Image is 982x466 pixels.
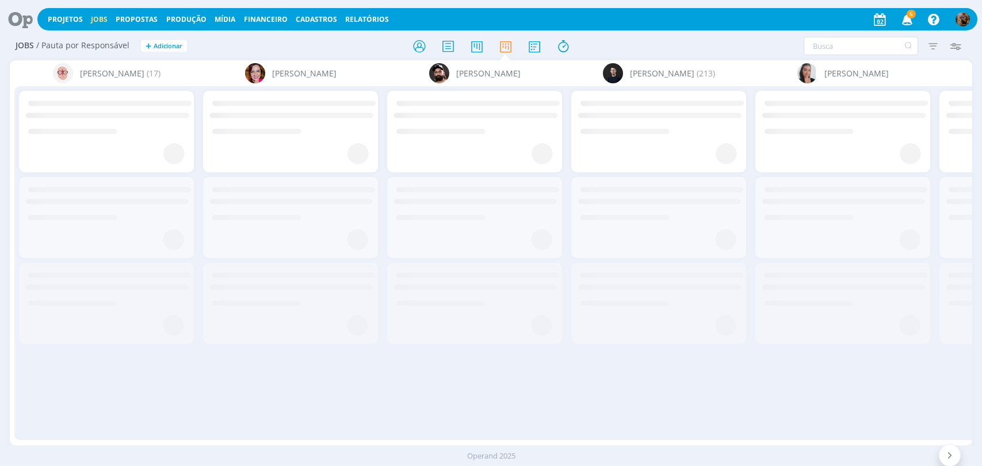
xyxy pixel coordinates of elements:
[456,67,521,79] span: [PERSON_NAME]
[697,67,715,79] span: (213)
[80,67,144,79] span: [PERSON_NAME]
[147,67,161,79] span: (17)
[146,40,151,52] span: +
[240,15,291,24] button: Financeiro
[824,67,889,79] span: [PERSON_NAME]
[116,14,158,24] span: Propostas
[141,40,187,52] button: +Adicionar
[112,15,161,24] button: Propostas
[342,15,392,24] button: Relatórios
[429,63,449,83] img: B
[895,9,918,30] button: 5
[87,15,111,24] button: Jobs
[215,14,235,24] a: Mídia
[44,15,86,24] button: Projetos
[36,41,129,51] span: / Pauta por Responsável
[211,15,239,24] button: Mídia
[272,67,337,79] span: [PERSON_NAME]
[53,63,73,83] img: A
[166,14,207,24] a: Produção
[345,14,389,24] a: Relatórios
[296,14,337,24] span: Cadastros
[804,37,918,55] input: Busca
[244,14,288,24] a: Financeiro
[956,12,970,26] img: A
[797,63,817,83] img: C
[245,63,265,83] img: B
[907,10,916,18] span: 5
[48,14,83,24] a: Projetos
[292,15,341,24] button: Cadastros
[154,43,182,50] span: Adicionar
[955,9,970,29] button: A
[163,15,210,24] button: Produção
[603,63,623,83] img: C
[91,14,108,24] a: Jobs
[630,67,694,79] span: [PERSON_NAME]
[16,41,34,51] span: Jobs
